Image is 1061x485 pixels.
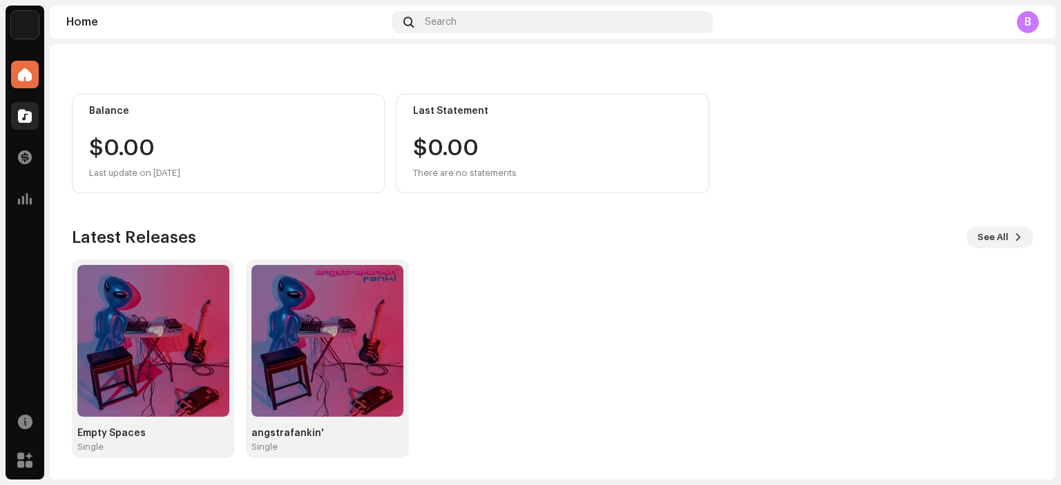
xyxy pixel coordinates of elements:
div: Balance [89,106,367,117]
img: 4d355f5d-9311-46a2-b30d-525bdb8252bf [11,11,39,39]
div: Last update on [DATE] [89,165,367,181]
img: 8e80f17e-72e3-414c-a8ec-7e0ca6d767dd [77,265,229,417]
span: Search [425,17,457,28]
re-o-card-value: Balance [72,94,385,193]
button: See All [966,226,1033,248]
div: angstrafankin' [251,428,403,439]
div: Empty Spaces [77,428,229,439]
div: Single [77,442,104,453]
div: Last Statement [413,106,691,117]
img: 1ff1b90c-1c7e-461d-919b-3145c394b573 [251,265,403,417]
span: See All [977,224,1009,251]
div: There are no statements [413,165,517,181]
h3: Latest Releases [72,226,196,248]
re-o-card-value: Last Statement [396,94,709,193]
div: Home [66,17,387,28]
div: Single [251,442,278,453]
div: B [1017,11,1039,33]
